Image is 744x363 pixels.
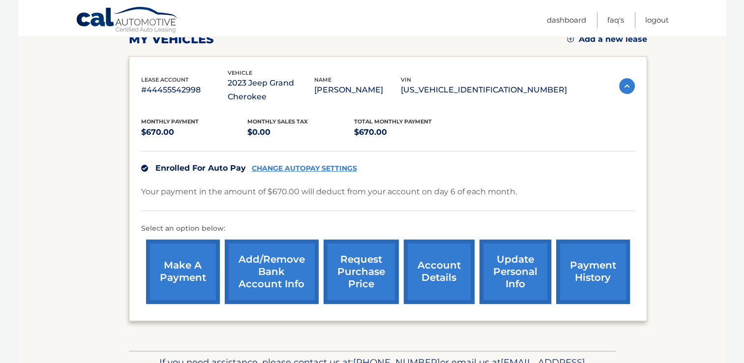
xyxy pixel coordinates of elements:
img: accordion-active.svg [619,78,635,94]
p: [US_VEHICLE_IDENTIFICATION_NUMBER] [401,83,567,97]
span: vin [401,76,411,83]
a: Add a new lease [567,34,647,44]
img: check.svg [141,165,148,172]
a: account details [404,240,475,304]
a: make a payment [146,240,220,304]
a: CHANGE AUTOPAY SETTINGS [252,164,357,173]
span: lease account [141,76,189,83]
a: payment history [556,240,630,304]
p: $670.00 [354,125,461,139]
a: Logout [645,12,669,28]
p: $0.00 [247,125,354,139]
a: Dashboard [547,12,586,28]
p: #44455542998 [141,83,228,97]
h2: my vehicles [129,32,214,47]
span: Monthly Payment [141,118,199,125]
span: Enrolled For Auto Pay [155,163,246,173]
p: [PERSON_NAME] [314,83,401,97]
p: Select an option below: [141,223,635,235]
p: $670.00 [141,125,248,139]
a: request purchase price [324,240,399,304]
a: update personal info [479,240,551,304]
a: Add/Remove bank account info [225,240,319,304]
span: Total Monthly Payment [354,118,432,125]
a: FAQ's [607,12,624,28]
span: Monthly sales Tax [247,118,308,125]
p: 2023 Jeep Grand Cherokee [228,76,314,104]
img: add.svg [567,35,574,42]
span: name [314,76,331,83]
p: Your payment in the amount of $670.00 will deduct from your account on day 6 of each month. [141,185,517,199]
span: vehicle [228,69,252,76]
a: Cal Automotive [76,6,179,35]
